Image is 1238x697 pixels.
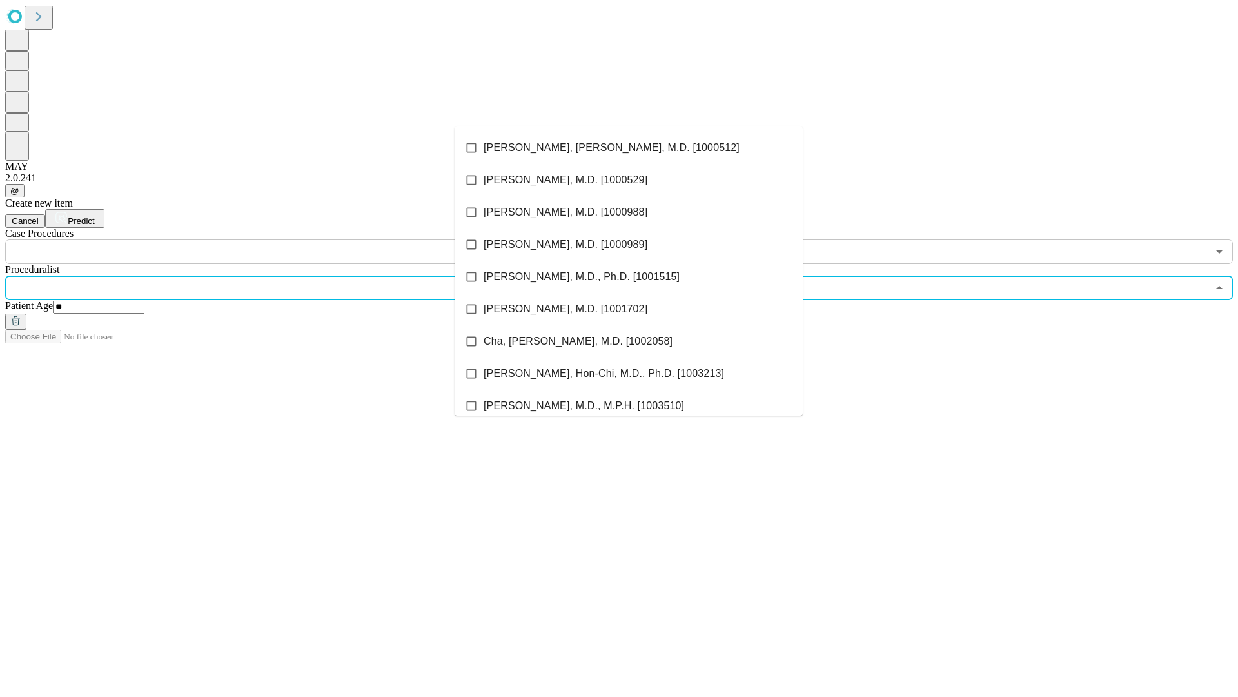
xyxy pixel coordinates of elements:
[5,264,59,275] span: Proceduralist
[484,334,673,349] span: Cha, [PERSON_NAME], M.D. [1002058]
[484,205,647,220] span: [PERSON_NAME], M.D. [1000988]
[5,172,1233,184] div: 2.0.241
[484,172,647,188] span: [PERSON_NAME], M.D. [1000529]
[1210,279,1228,297] button: Close
[12,216,39,226] span: Cancel
[484,140,740,156] span: [PERSON_NAME], [PERSON_NAME], M.D. [1000512]
[484,398,684,414] span: [PERSON_NAME], M.D., M.P.H. [1003510]
[10,186,19,196] span: @
[484,269,680,285] span: [PERSON_NAME], M.D., Ph.D. [1001515]
[5,184,25,197] button: @
[484,301,647,317] span: [PERSON_NAME], M.D. [1001702]
[5,214,45,228] button: Cancel
[5,197,73,208] span: Create new item
[5,300,53,311] span: Patient Age
[68,216,94,226] span: Predict
[45,209,104,228] button: Predict
[5,161,1233,172] div: MAY
[1210,243,1228,261] button: Open
[5,228,74,239] span: Scheduled Procedure
[484,237,647,252] span: [PERSON_NAME], M.D. [1000989]
[484,366,724,381] span: [PERSON_NAME], Hon-Chi, M.D., Ph.D. [1003213]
